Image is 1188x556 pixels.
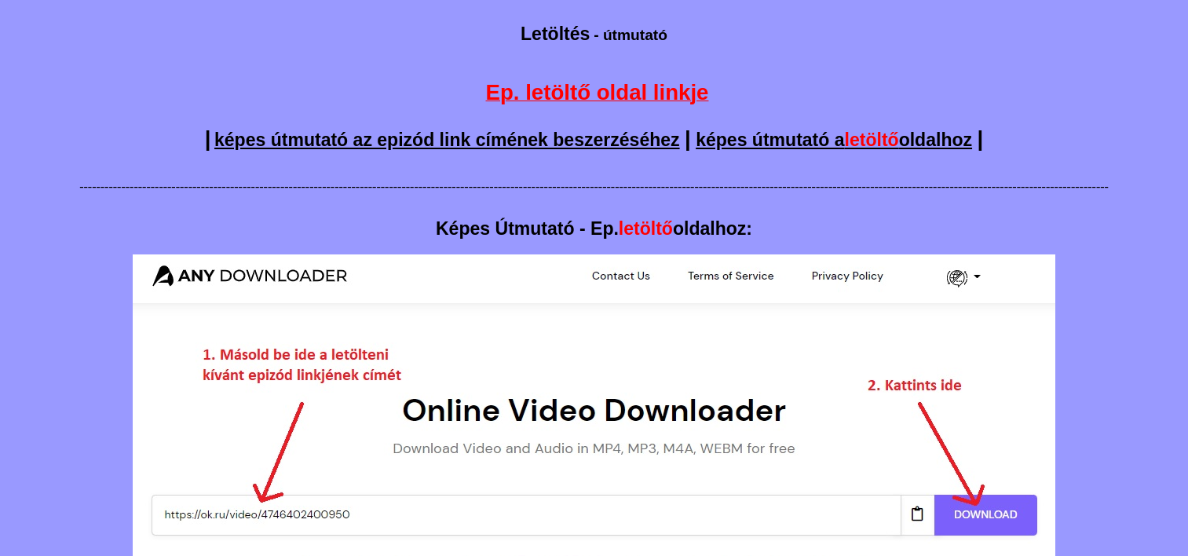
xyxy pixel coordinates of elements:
a: képes útmutató aletöltőoldalhoz [696,130,972,150]
a: Ep. letöltő oldal linkje [486,89,709,102]
span: | [977,126,983,151]
span: | [685,126,691,151]
span: letöltő [845,130,899,150]
span: letöltő [619,218,673,239]
small: Képes Útmutató - Ep. oldalhoz: [436,218,752,239]
span: | [205,126,211,151]
span: - útmutató [594,27,667,43]
span: Ep. letöltő oldal linkje [486,80,709,104]
big: Letöltés [521,24,590,44]
a: képes útmutató az epizód link címének beszerzéséhez [214,130,680,150]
